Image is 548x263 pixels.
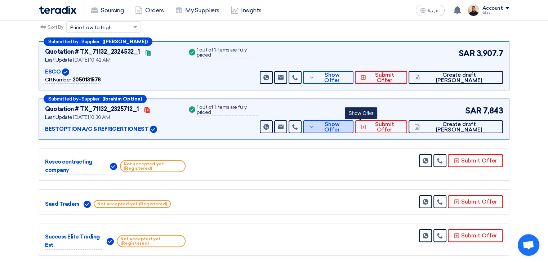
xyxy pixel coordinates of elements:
[73,77,101,83] b: 2050131578
[197,105,258,116] div: 1 out of 1 items are fully priced
[102,97,142,101] b: (Ibrahim Option)
[73,57,110,63] span: [DATE] 10:42 AM
[48,23,63,31] span: Sort By
[169,3,225,18] a: My Suppliers
[45,48,140,56] div: Quotation # TX_71132_2324532_1
[368,122,401,133] span: Submit Offer
[448,195,503,208] button: Submit Offer
[45,200,79,209] p: Saad Traders
[107,238,114,245] img: Verified Account
[303,71,353,84] button: Show Offer
[422,72,497,83] span: Create draft [PERSON_NAME]
[44,95,147,103] div: –
[225,3,267,18] a: Insights
[483,105,503,117] span: 7,843
[316,72,348,83] span: Show Offer
[197,48,258,58] div: 1 out of 1 items are fully priced
[345,107,377,119] div: Show Offer
[427,8,440,13] span: العربية
[45,125,148,134] p: BESTOPTION A/C & REFRIGERTION EST
[70,24,112,31] span: Price Low to High
[459,48,475,59] span: SAR
[120,160,186,172] span: Not accepted yet (Registered)
[102,39,148,44] b: ([PERSON_NAME])
[48,97,79,101] span: Submitted by
[482,11,509,15] div: Alaa
[44,37,152,46] div: –
[355,71,407,84] button: Submit Offer
[45,158,106,174] p: Resco contracting company
[45,76,101,84] div: CR Number :
[150,126,157,133] img: Verified Account
[62,68,69,76] img: Verified Account
[117,235,186,247] span: Not accepted yet (Registered)
[48,39,79,44] span: Submitted by
[73,114,110,120] span: [DATE] 10:30 AM
[468,5,479,16] img: MAA_1717931611039.JPG
[110,163,117,170] img: Verified Account
[422,122,497,133] span: Create draft [PERSON_NAME]
[409,71,503,84] button: Create draft [PERSON_NAME]
[39,6,76,14] img: Teradix logo
[409,120,503,133] button: Create draft [PERSON_NAME]
[355,120,407,133] button: Submit Offer
[45,68,61,76] p: ESCO
[84,201,91,208] img: Verified Account
[45,57,72,63] span: Last Update
[476,48,503,59] span: 3,907.7
[45,105,139,113] div: Quotation # TX_71132_2325712_1
[45,233,102,249] p: Success Elite Trading Est.
[303,120,353,133] button: Show Offer
[85,3,129,18] a: Sourcing
[45,114,72,120] span: Last Update
[81,39,99,44] span: Supplier
[518,234,539,256] a: Open chat
[482,5,503,12] div: Account
[94,200,171,208] span: Not accepted yet (Registered)
[448,229,503,242] button: Submit Offer
[448,154,503,167] button: Submit Offer
[129,3,169,18] a: Orders
[368,72,401,83] span: Submit Offer
[81,97,99,101] span: Supplier
[316,122,348,133] span: Show Offer
[416,5,445,16] button: العربية
[465,105,482,117] span: SAR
